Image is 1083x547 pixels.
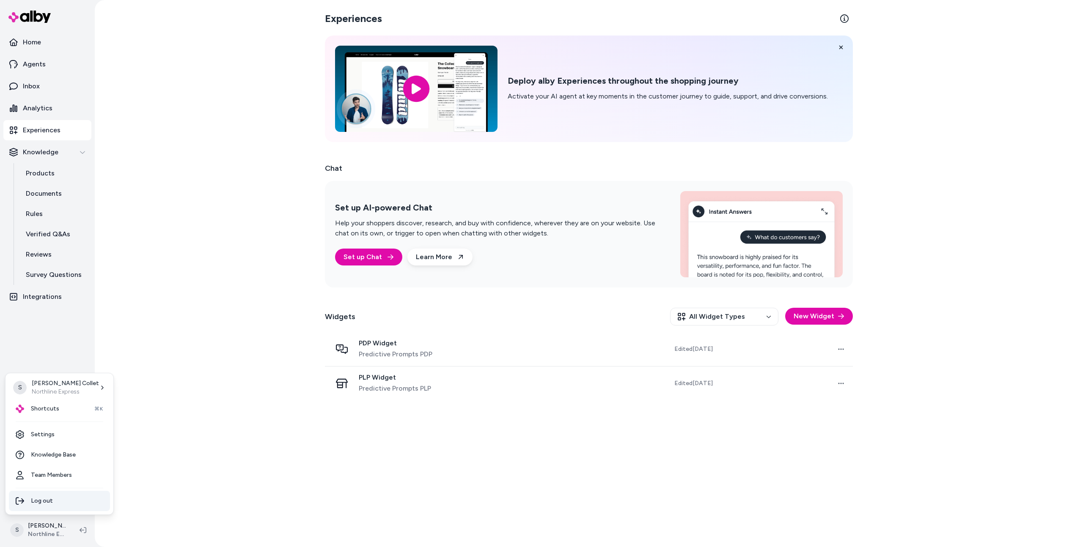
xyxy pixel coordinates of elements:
a: Settings [9,424,110,445]
a: Team Members [9,465,110,485]
p: Northline Express [32,388,99,396]
img: alby Logo [16,405,24,413]
span: ⌘K [94,405,103,412]
span: Shortcuts [31,405,59,413]
p: [PERSON_NAME] Collet [32,379,99,388]
span: Knowledge Base [31,451,76,459]
div: Log out [9,491,110,511]
span: S [13,381,27,394]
